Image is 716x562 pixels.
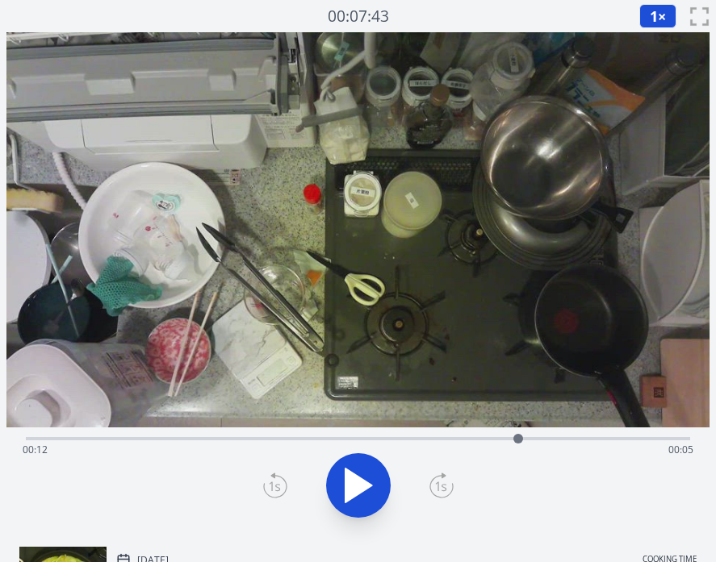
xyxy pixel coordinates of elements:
span: 1 [650,6,658,26]
a: 00:07:43 [328,5,389,28]
button: 1× [639,4,676,28]
span: 00:12 [23,443,48,456]
span: 00:05 [668,443,693,456]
